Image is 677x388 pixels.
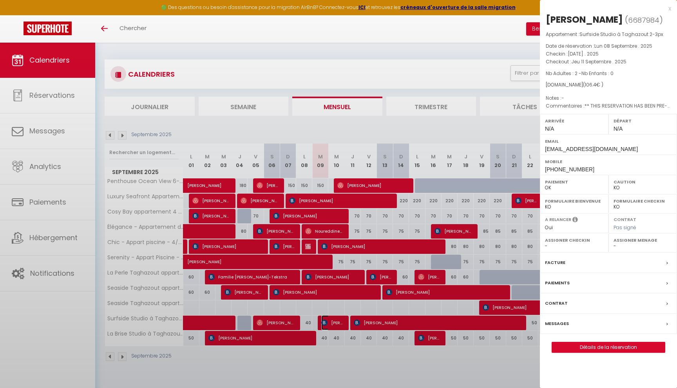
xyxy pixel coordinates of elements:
[545,320,569,328] label: Messages
[545,216,571,223] label: A relancer
[545,197,603,205] label: Formulaire Bienvenue
[545,126,554,132] span: N/A
[594,43,652,49] span: Lun 08 Septembre . 2025
[614,197,672,205] label: Formulaire Checkin
[614,117,672,125] label: Départ
[545,158,672,165] label: Mobile
[581,70,614,77] span: Nb Enfants : 0
[545,236,603,244] label: Assigner Checkin
[552,342,665,352] a: Détails de la réservation
[568,50,599,57] span: [DATE] . 2025
[545,178,603,186] label: Paiement
[545,299,568,307] label: Contrat
[546,81,671,89] div: [DOMAIN_NAME]
[571,58,626,65] span: Jeu 11 Septembre . 2025
[585,81,596,88] span: 106.4
[614,236,672,244] label: Assigner Menage
[546,58,671,66] p: Checkout :
[561,95,564,101] span: -
[545,117,603,125] label: Arrivée
[545,259,565,267] label: Facture
[579,31,663,38] span: Surfside Studio à Taghazout 2-3px
[572,216,578,225] i: Sélectionner OUI si vous souhaiter envoyer les séquences de messages post-checkout
[6,3,30,27] button: Ouvrir le widget de chat LiveChat
[545,146,638,152] span: [EMAIL_ADDRESS][DOMAIN_NAME]
[628,15,659,25] span: 6687984
[614,216,636,221] label: Contrat
[614,224,636,231] span: Pas signé
[583,81,603,88] span: ( € )
[614,178,672,186] label: Caution
[546,42,671,50] p: Date de réservation :
[552,342,665,353] button: Détails de la réservation
[625,14,663,25] span: ( )
[545,137,672,145] label: Email
[546,13,623,26] div: [PERSON_NAME]
[546,50,671,58] p: Checkin :
[546,102,671,110] p: Commentaires :
[546,70,614,77] span: Nb Adultes : 2 -
[546,94,671,102] p: Notes :
[545,166,594,172] span: [PHONE_NUMBER]
[545,279,570,287] label: Paiements
[614,126,623,132] span: N/A
[546,31,671,38] p: Appartement :
[540,4,671,13] div: x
